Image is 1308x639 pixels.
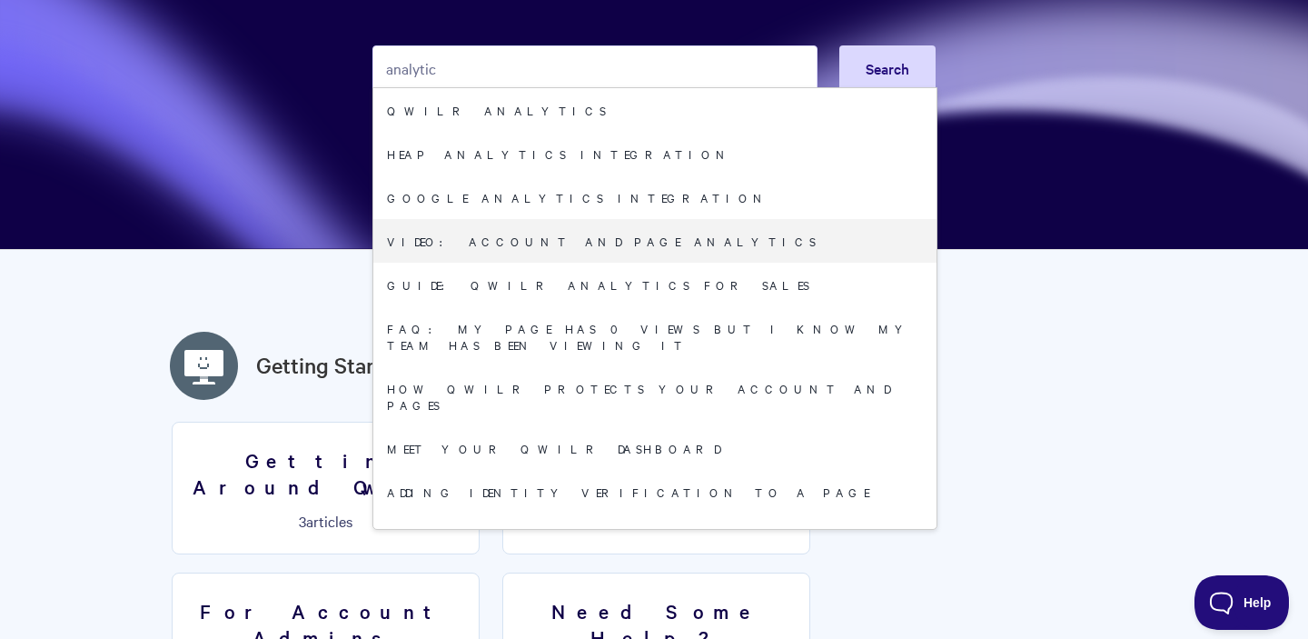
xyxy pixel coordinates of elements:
[373,132,936,175] a: Heap Analytics Integration
[373,219,936,263] a: Video: Account and Page Analytics
[1194,575,1290,630] iframe: Toggle Customer Support
[373,88,936,132] a: Qwilr Analytics
[866,58,909,78] span: Search
[256,349,406,382] a: Getting Started
[373,514,936,557] a: Mixpanel Integration
[183,447,468,499] h3: Getting Around Qwilr
[373,366,936,426] a: How Qwilr Protects Your Account and Pages
[172,422,480,554] a: Getting Around Qwilr 3articles
[373,306,936,366] a: FAQ: My page has 0 views but I know my team has been viewing it
[373,426,936,470] a: Meet your Qwilr Dashboard
[839,45,936,91] button: Search
[299,511,306,531] span: 3
[373,175,936,219] a: Google Analytics Integration
[372,45,817,91] input: Search the knowledge base
[373,263,936,306] a: Guide: Qwilr Analytics for Sales
[373,470,936,514] a: Adding Identity Verification to a Page
[183,513,468,529] p: articles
